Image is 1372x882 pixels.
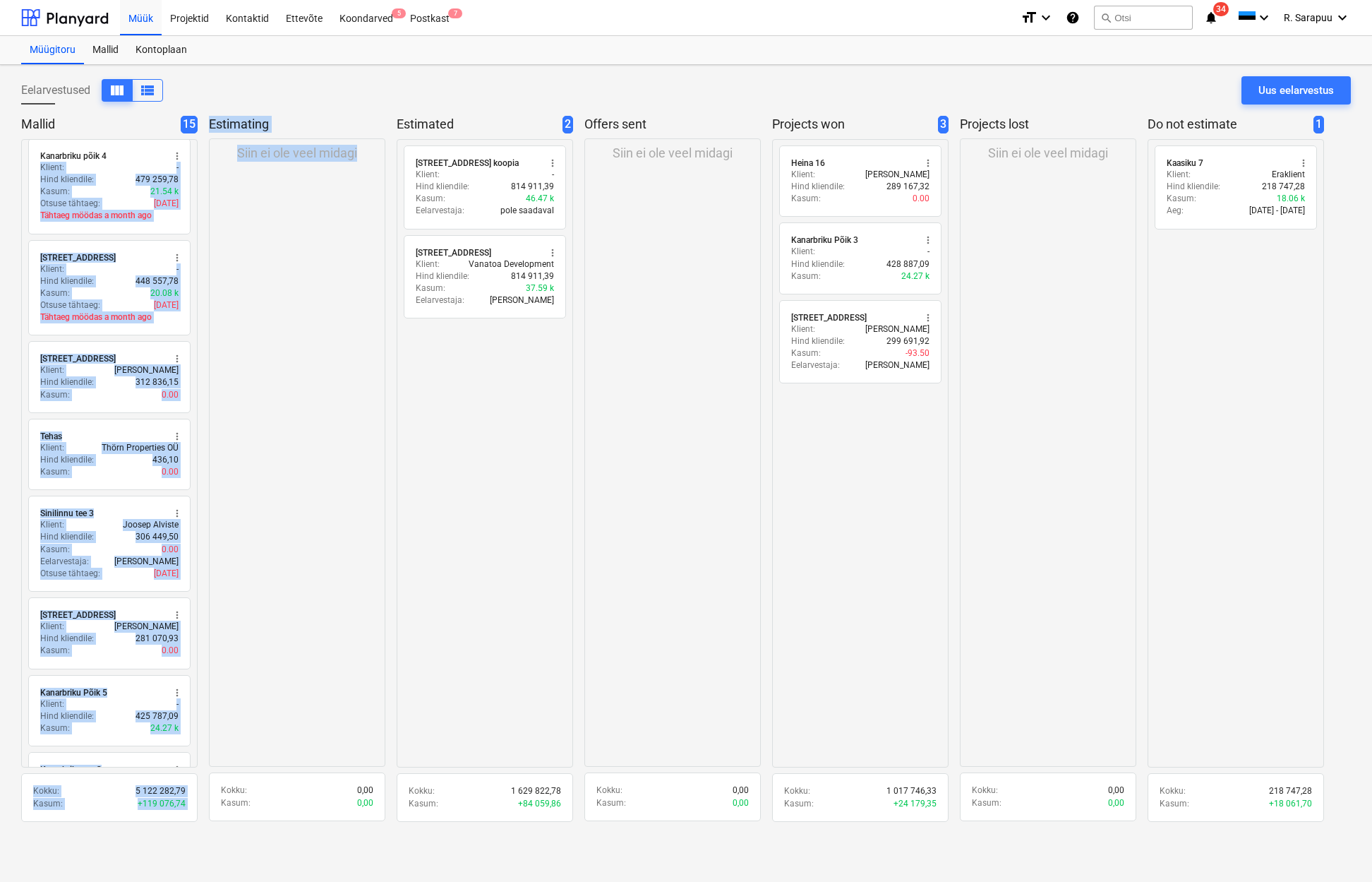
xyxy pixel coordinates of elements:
p: Klient : [40,698,64,710]
p: Thörn Properties OÜ [102,442,179,454]
p: Kasum : [33,798,63,810]
div: Chat Widget [1301,814,1372,882]
span: more_vert [547,247,558,258]
p: Klient : [791,169,815,181]
i: keyboard_arrow_down [1256,9,1272,26]
p: Kasum : [40,722,70,734]
p: 24.27 k [150,722,179,734]
p: Kasum : [972,797,1001,809]
p: Siin ei ole veel midagi [237,145,357,162]
p: - [176,162,179,174]
i: format_size [1021,9,1037,26]
p: Klient : [40,263,64,275]
div: [STREET_ADDRESS] koopia [416,157,519,169]
p: [PERSON_NAME] [865,169,929,181]
p: Kasum : [784,798,814,810]
p: + 18 061,70 [1269,798,1312,810]
p: Projects lost [960,116,1131,133]
p: 0.00 [162,544,179,556]
p: Kokku : [409,785,435,797]
div: [STREET_ADDRESS] [40,609,116,621]
p: Kasum : [40,645,70,657]
div: Tehas [40,431,62,442]
span: 1 [1313,116,1324,133]
span: 7 [448,8,462,18]
p: 425 787,09 [136,710,179,722]
div: Müügitoru [21,36,84,64]
p: 0.00 [162,466,179,478]
p: Hind kliendile : [40,710,94,722]
i: keyboard_arrow_down [1334,9,1351,26]
p: Klient : [791,246,815,258]
i: keyboard_arrow_down [1037,9,1054,26]
span: more_vert [171,508,183,519]
p: Kasum : [1167,193,1196,205]
p: [DATE] [154,568,179,580]
a: Kontoplaan [127,36,195,64]
p: Kasum : [416,193,445,205]
span: R. Sarapuu [1284,12,1332,23]
p: 436,10 [152,454,179,466]
p: Otsuse tähtaeg : [40,568,100,580]
p: -93.50 [905,347,929,359]
span: more_vert [171,353,183,364]
i: Abikeskus [1066,9,1080,26]
p: Kasum : [791,193,821,205]
p: Otsuse tähtaeg : [40,198,100,210]
p: 0.00 [913,193,929,205]
p: Kasum : [40,466,70,478]
p: [PERSON_NAME] [865,323,929,335]
i: notifications [1204,9,1218,26]
p: - [927,246,929,258]
span: more_vert [922,157,934,169]
p: - [552,169,554,181]
p: - [176,698,179,710]
span: more_vert [922,234,934,246]
p: 299 691,92 [886,335,929,347]
p: Mallid [21,116,175,133]
div: Heina 16 [791,157,825,169]
p: Kasum : [221,797,251,809]
p: + 84 059,86 [518,798,561,810]
div: Uus eelarvestus [1258,81,1334,100]
span: more_vert [171,252,183,263]
p: Hind kliendile : [40,174,94,186]
p: Kokku : [596,785,622,797]
p: [PERSON_NAME] [114,556,179,568]
span: more_vert [171,609,183,621]
p: Hind kliendile : [40,275,94,287]
p: 24.27 k [901,270,929,282]
button: Uus eelarvestus [1241,76,1351,105]
p: 46.47 k [526,193,554,205]
p: + 24 179,35 [893,798,937,810]
div: Eelarvestused [21,79,163,102]
p: Hind kliendile : [40,454,94,466]
p: 21.54 k [150,186,179,198]
p: Siin ei ole veel midagi [613,145,733,162]
p: Klient : [791,323,815,335]
p: Kokku : [972,785,998,797]
p: 218 747,28 [1269,785,1312,797]
p: Estimated [397,116,557,133]
p: Eelarvestaja : [416,205,464,217]
p: Hind kliendile : [791,258,845,270]
p: Tähtaeg möödas a month ago [40,210,179,222]
div: [STREET_ADDRESS] [791,312,867,323]
p: pole saadaval [500,205,554,217]
p: 281 070,93 [136,633,179,645]
p: Hind kliendile : [791,335,845,347]
p: [DATE] - [DATE] [1249,205,1305,217]
div: Kanarbriku Põik 5 [40,687,107,698]
p: Offers sent [584,116,755,133]
div: Kanarbriku Põik 3 [791,234,858,246]
span: Kuva veergudena [109,82,126,99]
p: Projects won [772,116,932,133]
p: 312 836,15 [136,376,179,388]
span: 5 [392,8,406,18]
p: 18.06 k [1277,193,1305,205]
p: Kasum : [40,287,70,299]
p: 428 887,09 [886,258,929,270]
p: [PERSON_NAME] [114,621,179,633]
p: [PERSON_NAME] [490,294,554,306]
